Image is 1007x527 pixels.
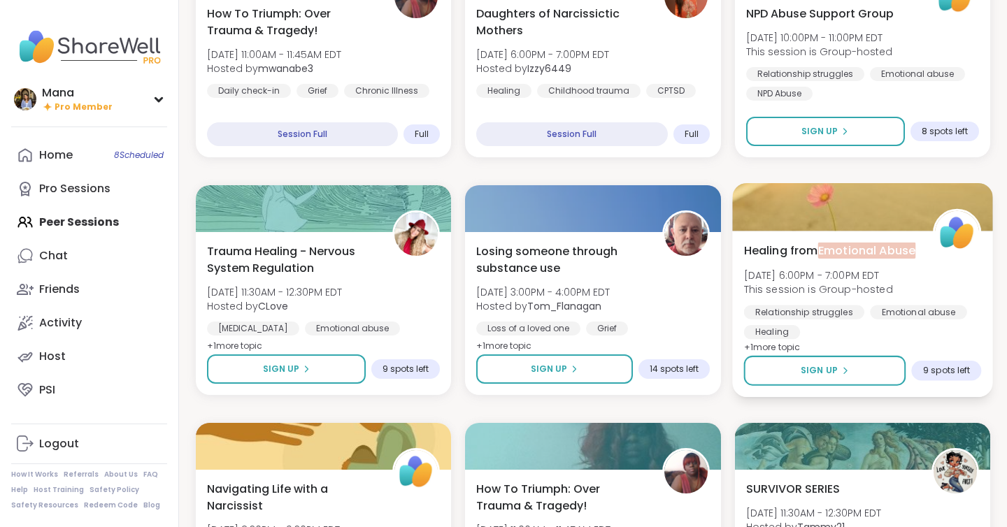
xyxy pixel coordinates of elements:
span: Pro Member [55,101,113,113]
a: Blog [143,500,160,510]
span: Trauma Healing - Nervous System Regulation [207,243,377,277]
span: Hosted by [476,62,609,75]
div: Emotional abuse [305,322,400,335]
span: [DATE] 6:00PM - 7:00PM EDT [476,48,609,62]
a: How It Works [11,470,58,479]
span: This session is Group-hosted [746,45,892,59]
span: This session is Group-hosted [743,282,892,296]
div: Session Full [476,122,667,146]
span: [DATE] 11:30AM - 12:30PM EDT [207,285,342,299]
div: Healing [743,325,800,339]
div: Chronic Illness [344,84,429,98]
span: 9 spots left [383,363,429,375]
div: CPTSD [646,84,696,98]
button: Sign Up [207,354,366,384]
b: Tom_Flanagan [527,299,601,313]
span: How To Triumph: Over Trauma & Tragedy! [476,481,646,514]
span: Emotional Abuse [817,242,915,258]
img: Mana [14,88,36,110]
div: Relationship struggles [743,305,864,319]
span: Healing from [743,242,915,259]
span: SURVIVOR SERIES [746,481,840,498]
div: Grief [586,322,628,335]
a: Safety Resources [11,500,78,510]
span: Hosted by [476,299,610,313]
a: Host [11,340,167,373]
a: PSI [11,373,167,407]
span: [DATE] 6:00PM - 7:00PM EDT [743,268,892,282]
div: Session Full [207,122,398,146]
div: Daily check-in [207,84,291,98]
div: Childhood trauma [537,84,641,98]
div: PSI [39,382,55,398]
span: Sign Up [801,125,838,138]
a: Logout [11,427,167,461]
div: Emotional abuse [870,67,965,81]
div: [MEDICAL_DATA] [207,322,299,335]
span: [DATE] 3:00PM - 4:00PM EDT [476,285,610,299]
a: Chat [11,239,167,273]
a: Safety Policy [90,485,139,495]
img: CLove [394,212,438,256]
span: Sign Up [263,363,299,375]
div: NPD Abuse [746,87,813,101]
div: Mana [42,85,113,101]
a: Friends [11,273,167,306]
span: Hosted by [207,299,342,313]
div: Friends [39,282,80,297]
a: About Us [104,470,138,479]
img: ShareWell [935,211,979,255]
div: Activity [39,315,82,331]
div: Loss of a loved one [476,322,580,335]
button: Sign Up [743,356,906,386]
img: ShareWell [394,450,438,493]
span: Daughters of Narcissictic Mothers [476,6,646,39]
span: Navigating Life with a Narcissist [207,481,377,514]
img: Tom_Flanagan [664,212,708,256]
img: Tammy21 [934,450,977,493]
span: [DATE] 11:00AM - 11:45AM EDT [207,48,341,62]
div: Pro Sessions [39,181,110,196]
div: Logout [39,436,79,452]
img: mwanabe3 [664,450,708,493]
span: [DATE] 10:00PM - 11:00PM EDT [746,31,892,45]
b: Izzy6449 [527,62,571,75]
span: [DATE] 11:30AM - 12:30PM EDT [746,506,881,520]
span: Sign Up [531,363,567,375]
img: ShareWell Nav Logo [11,22,167,71]
span: 8 Scheduled [114,150,164,161]
span: How To Triumph: Over Trauma & Tragedy! [207,6,377,39]
span: 14 spots left [650,363,699,375]
span: Sign Up [801,364,838,377]
div: Home [39,147,73,163]
a: FAQ [143,470,158,479]
button: Sign Up [476,354,632,384]
div: Healing [476,84,531,98]
a: Host Training [34,485,84,495]
a: Help [11,485,28,495]
button: Sign Up [746,117,905,146]
div: Chat [39,248,68,263]
span: 8 spots left [922,126,968,137]
span: NPD Abuse Support Group [746,6,894,22]
div: Host [39,349,66,364]
span: Losing someone through substance use [476,243,646,277]
a: Activity [11,306,167,340]
a: Pro Sessions [11,172,167,205]
span: 9 spots left [923,365,970,376]
a: Home8Scheduled [11,138,167,172]
span: Hosted by [207,62,341,75]
span: Full [685,129,699,140]
div: Emotional abuse [870,305,967,319]
div: Grief [297,84,338,98]
a: Redeem Code [84,500,138,510]
div: Relationship struggles [746,67,864,81]
span: Full [415,129,429,140]
b: CLove [258,299,288,313]
b: mwanabe3 [258,62,313,75]
a: Referrals [64,470,99,479]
